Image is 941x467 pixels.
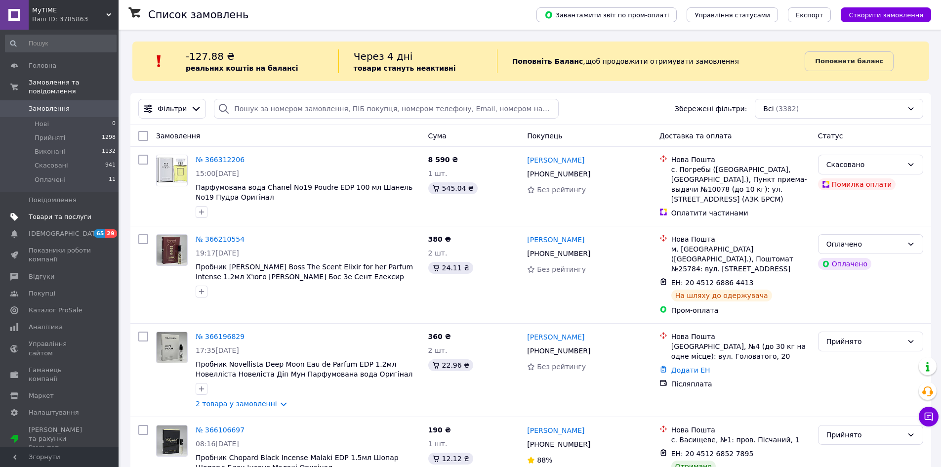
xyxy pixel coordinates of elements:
span: Покупець [527,132,562,140]
div: Післяплата [671,379,810,389]
div: 22.96 ₴ [428,359,473,371]
span: Гаманець компанії [29,366,91,383]
span: Всі [763,104,774,114]
span: Без рейтингу [537,265,586,273]
span: 380 ₴ [428,235,451,243]
div: с. Васищеве, №1: пров. Пісчаний, 1 [671,435,810,445]
span: Завантажити звіт по пром-оплаті [544,10,669,19]
span: Замовлення та повідомлення [29,78,119,96]
a: Фото товару [156,332,188,363]
div: Скасовано [826,159,903,170]
span: Аналітика [29,323,63,332]
span: Через 4 дні [354,50,413,62]
a: [PERSON_NAME] [527,332,584,342]
span: 2 шт. [428,249,448,257]
span: Збережені фільтри: [675,104,747,114]
div: На шляху до одержувача [671,290,772,301]
span: 1 шт. [428,170,448,177]
span: -127.88 ₴ [186,50,235,62]
span: 08:16[DATE] [196,440,239,448]
span: 360 ₴ [428,333,451,340]
input: Пошук за номером замовлення, ПІБ покупця, номером телефону, Email, номером накладної [214,99,558,119]
span: 17:35[DATE] [196,346,239,354]
img: :exclamation: [152,54,166,69]
div: м. [GEOGRAPHIC_DATA] ([GEOGRAPHIC_DATA].), Поштомат №25784: вул. [STREET_ADDRESS] [671,244,810,274]
div: Оплачено [818,258,871,270]
span: Без рейтингу [537,363,586,371]
b: Поповнити баланс [815,57,883,65]
div: [PHONE_NUMBER] [525,437,592,451]
span: Головна [29,61,56,70]
span: Без рейтингу [537,186,586,194]
span: Замовлення [156,132,200,140]
span: Створити замовлення [849,11,923,19]
span: ЕН: 20 4512 6886 4413 [671,279,754,287]
span: Управління статусами [695,11,770,19]
button: Завантажити звіт по пром-оплаті [536,7,677,22]
span: 15:00[DATE] [196,170,239,177]
a: Фото товару [156,234,188,266]
span: Статус [818,132,843,140]
span: 2 шт. [428,346,448,354]
a: [PERSON_NAME] [527,155,584,165]
span: Покупці [29,289,55,298]
img: Фото товару [157,235,187,265]
a: Парфумована вода Chanel No19 Poudre EDP 100 мл Шанель No19 Пудра Оригінал [196,183,412,201]
span: [DEMOGRAPHIC_DATA] [29,229,102,238]
button: Управління статусами [687,7,778,22]
a: № 366196829 [196,333,245,340]
b: Поповніть Баланс [512,57,583,65]
span: Товари та послуги [29,212,91,221]
span: Виконані [35,147,65,156]
div: Prom топ [29,443,91,452]
a: [PERSON_NAME] [527,425,584,435]
div: Пром-оплата [671,305,810,315]
span: MyTIME [32,6,106,15]
span: Нові [35,120,49,128]
a: № 366312206 [196,156,245,164]
b: товари стануть неактивні [354,64,456,72]
span: Повідомлення [29,196,77,205]
span: ЕН: 20 4512 6852 7895 [671,450,754,458]
span: Налаштування [29,408,79,417]
div: [PHONE_NUMBER] [525,167,592,181]
a: Фото товару [156,155,188,186]
div: Помилка оплати [818,178,896,190]
div: Ваш ID: 3785863 [32,15,119,24]
span: Показники роботи компанії [29,246,91,264]
div: [GEOGRAPHIC_DATA], №4 (до 30 кг на одне місце): вул. Головатого, 20 [671,341,810,361]
span: Фільтри [158,104,187,114]
div: Прийнято [826,429,903,440]
span: Експорт [796,11,823,19]
button: Експорт [788,7,831,22]
span: Маркет [29,391,54,400]
span: 29 [105,229,117,238]
b: реальних коштів на балансі [186,64,298,72]
div: [PHONE_NUMBER] [525,344,592,358]
div: 545.04 ₴ [428,182,478,194]
div: [PHONE_NUMBER] [525,247,592,260]
span: 1 шт. [428,440,448,448]
span: 941 [105,161,116,170]
span: Пробник [PERSON_NAME] Boss The Scent Elixir for her Parfum Intense 1.2мл Х'юго [PERSON_NAME] Бос ... [196,263,413,291]
a: № 366210554 [196,235,245,243]
div: Прийнято [826,336,903,347]
span: 19:17[DATE] [196,249,239,257]
img: Фото товару [157,158,187,183]
span: 1132 [102,147,116,156]
a: Фото товару [156,425,188,457]
span: (3382) [776,105,799,113]
span: 190 ₴ [428,426,451,434]
a: Додати ЕН [671,366,710,374]
span: 1298 [102,133,116,142]
div: Нова Пошта [671,234,810,244]
div: Оплачено [826,239,903,250]
a: 2 товара у замовленні [196,400,277,408]
span: Cума [428,132,447,140]
a: Пробник Novellista Deep Moon Eau de Parfum EDP 1.2мл Новелліста Новеліста Діп Мун Парфумована вод... [196,360,413,378]
a: Створити замовлення [831,10,931,18]
span: Оплачені [35,175,66,184]
span: 11 [109,175,116,184]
